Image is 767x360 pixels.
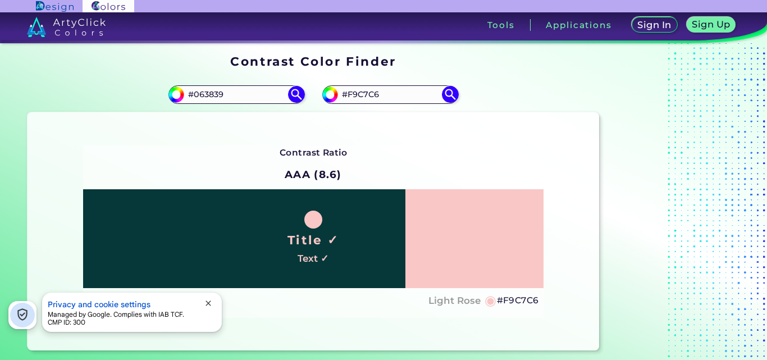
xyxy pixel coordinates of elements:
a: Sign In [634,18,675,32]
strong: Contrast Ratio [280,147,348,158]
h5: Sign Up [694,20,729,29]
input: type color 1.. [184,87,289,102]
img: icon search [442,86,459,103]
h2: AAA (8.6) [280,162,347,187]
input: type color 2.. [338,87,442,102]
img: logo_artyclick_colors_white.svg [27,17,106,37]
h4: Text ✓ [298,250,328,267]
img: icon search [288,86,305,103]
h1: Contrast Color Finder [230,53,396,70]
a: Sign Up [689,18,733,32]
h5: ◉ [485,294,497,307]
img: ArtyClick Design logo [36,1,74,12]
h1: Title ✓ [287,231,339,248]
iframe: Advertisement [604,51,744,356]
h4: Light Rose [428,293,481,309]
h5: #F9C7C6 [497,293,539,308]
h3: Tools [487,21,515,29]
h3: Applications [546,21,611,29]
h5: Sign In [639,21,669,29]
